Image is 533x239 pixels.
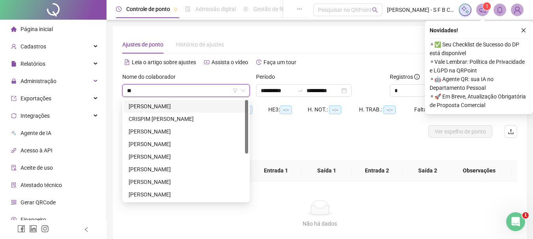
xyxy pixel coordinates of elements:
[297,87,303,94] span: swap-right
[496,6,503,13] span: bell
[430,92,528,109] span: ⚬ 🚀 Em Breve, Atualização Obrigatória de Proposta Comercial
[84,227,89,232] span: left
[29,225,37,233] span: linkedin
[414,106,432,113] span: Faltas:
[21,95,51,102] span: Exportações
[176,41,224,48] span: Histórico de ajustes
[383,106,396,114] span: --:--
[359,105,414,114] div: H. TRAB.:
[21,130,51,136] span: Agente de IA
[243,6,249,12] span: sun
[11,61,17,67] span: file
[479,6,486,13] span: notification
[430,26,458,35] span: Novidades !
[126,6,170,12] span: Controle de ponto
[251,160,301,182] th: Entrada 1
[329,106,341,114] span: --:--
[301,160,352,182] th: Saída 1
[129,152,243,161] div: [PERSON_NAME]
[124,125,248,138] div: ELISEU ARAÚJO ALMEIDA
[256,72,280,81] label: Período
[11,113,17,119] span: sync
[211,59,248,65] span: Assista o vídeo
[486,4,488,9] span: 1
[11,96,17,101] span: export
[124,59,130,65] span: file-text
[390,72,420,81] span: Registros
[11,148,17,153] span: api
[453,166,505,175] span: Observações
[185,6,191,12] span: file-done
[430,40,528,57] span: ⚬ ✅ Seu Checklist de Sucesso do DP está disponível
[122,41,163,48] span: Ajustes de ponto
[124,176,248,188] div: JOÃO MARCOS DE JESUS LOPES
[129,127,243,136] div: [PERSON_NAME]
[428,125,492,138] button: Ver espelho de ponto
[129,115,243,123] div: CRISPIM [PERSON_NAME]
[461,6,469,14] img: sparkle-icon.fc2bf0ac1784a2077858766a79e2daf3.svg
[11,182,17,188] span: solution
[124,150,248,163] div: JOÃO GABRIEL DE JESUS VIDAL
[483,2,491,10] sup: 1
[511,4,523,16] img: 82559
[253,6,293,12] span: Gestão de férias
[124,138,248,150] div: JOÃO BOMFIM DOS SANTOS JUNIOR
[21,217,46,223] span: Financeiro
[11,200,17,205] span: qrcode
[21,182,62,188] span: Atestado técnico
[256,59,262,65] span: history
[124,163,248,176] div: JOÃO LUCAS DOS SANTOS COSTA
[132,219,508,228] div: Não há dados
[11,26,17,32] span: home
[387,6,454,14] span: [PERSON_NAME] - S F B COMERCIO DE MOVEIS E ELETRO
[430,57,528,75] span: ⚬ Vale Lembrar: Política de Privacidade e LGPD na QRPoint
[506,212,525,231] iframe: Intercom live chat
[372,7,378,13] span: search
[414,74,420,80] span: info-circle
[129,165,243,174] div: [PERSON_NAME]
[264,59,296,65] span: Faça um tour
[280,106,292,114] span: --:--
[21,147,52,154] span: Acesso à API
[521,28,526,33] span: close
[195,6,236,12] span: Admissão digital
[21,26,53,32] span: Página inicial
[268,105,308,114] div: HE 3:
[447,160,511,182] th: Observações
[522,212,529,219] span: 1
[17,225,25,233] span: facebook
[21,78,56,84] span: Administração
[430,75,528,92] span: ⚬ 🤖 Agente QR: sua IA no Departamento Pessoal
[129,140,243,148] div: [PERSON_NAME]
[129,178,243,186] div: [PERSON_NAME]
[352,160,402,182] th: Entrada 2
[233,88,238,93] span: filter
[21,61,45,67] span: Relatórios
[173,7,178,12] span: pushpin
[11,165,17,170] span: audit
[21,199,56,206] span: Gerar QRCode
[116,6,122,12] span: clock-circle
[132,59,196,65] span: Leia o artigo sobre ajustes
[21,43,46,50] span: Cadastros
[124,188,248,201] div: JOEL DE JESUS DOS SANTOS
[297,6,302,12] span: ellipsis
[11,78,17,84] span: lock
[21,113,50,119] span: Integrações
[41,225,49,233] span: instagram
[124,113,248,125] div: CRISPIM ARAUJO SANTOS
[122,72,181,81] label: Nome do colaborador
[129,102,243,111] div: [PERSON_NAME]
[508,128,514,135] span: upload
[21,165,53,171] span: Aceite de uso
[129,190,243,199] div: [PERSON_NAME]
[308,105,359,114] div: H. NOT.:
[241,88,245,93] span: down
[297,87,303,94] span: to
[204,59,209,65] span: youtube
[402,160,453,182] th: Saída 2
[124,100,248,113] div: CARLOS HENRIQUE ARAUJO RODRIGUES DA SILVA
[11,44,17,49] span: user-add
[11,217,17,222] span: dollar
